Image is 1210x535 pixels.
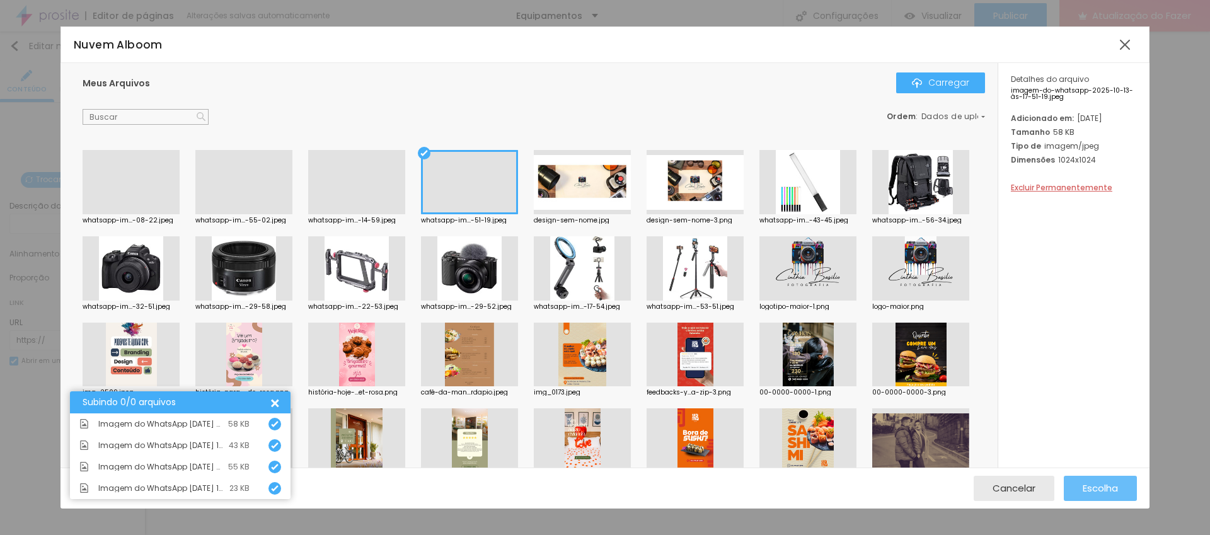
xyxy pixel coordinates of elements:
font: 43 KB [229,440,250,451]
font: whatsapp-im...-53-51.jpeg [647,302,734,311]
font: Tipo de [1011,141,1041,151]
font: whatsapp-im...-08-22.jpeg [83,216,173,225]
font: Excluir Permanentemente [1011,182,1112,193]
font: Detalhes do arquivo [1011,74,1089,84]
font: whatsapp-im...-29-52.jpeg [421,302,512,311]
font: Dimensões [1011,154,1055,165]
font: Subindo 0/0 arquivos [83,396,176,408]
font: : [916,111,918,122]
font: img_0173.jpeg [534,388,580,397]
font: whatsapp-im...-43-45.jpeg [759,216,848,225]
font: Nuvem Alboom [74,37,163,52]
img: Ícone [79,462,89,471]
font: Ordem [887,111,916,122]
font: 58 KB [228,418,250,429]
font: Adicionado em: [1011,113,1074,124]
font: logo-maior.png [872,302,924,311]
font: whatsapp-im...-14-59.jpeg [308,216,396,225]
img: Ícone [912,78,922,88]
font: imagem/jpeg [1044,141,1099,151]
font: Escolha [1083,481,1118,495]
font: 00-0000-0000-3.png [872,388,946,397]
font: 23 KB [229,483,250,493]
font: Dados de upload [921,111,994,122]
font: logotipo-maior-1.png [759,302,829,311]
font: Meus Arquivos [83,77,150,89]
img: Ícone [271,442,279,449]
button: ÍconeCarregar [896,72,985,93]
img: Ícone [271,420,279,428]
img: Ícone [79,440,89,450]
font: whatsapp-im...-32-51.jpeg [83,302,170,311]
font: história-hoje-...et-rosa.png [308,388,398,397]
font: Carregar [928,76,969,89]
font: Cancelar [993,481,1035,495]
font: Imagem do WhatsApp [DATE] 18.08.22.jpeg [98,461,265,472]
font: Tamanho [1011,127,1050,137]
font: whatsapp-im...-51-19.jpeg [421,216,507,225]
font: Imagem do WhatsApp [DATE] 17.55.02.jpeg [98,483,265,493]
font: 1024x1024 [1058,154,1096,165]
img: Ícone [271,463,279,471]
font: Imagem do WhatsApp [DATE] 17.51.19.jpeg [98,418,261,429]
input: Buscar [83,109,209,125]
font: design-sem-nome.jpg [534,216,609,225]
font: feedbacks-y...a-zip-3.png [647,388,731,397]
font: 55 KB [228,461,250,472]
font: café-da-man...rdapio.jpeg [421,388,508,397]
img: Ícone [79,419,89,429]
font: whatsapp-im...-22-53.jpeg [308,302,398,311]
font: whatsapp-im...-55-02.jpeg [195,216,286,225]
font: whatsapp-im...-29-58.jpeg [195,302,286,311]
button: Escolha [1064,476,1137,501]
img: Ícone [197,112,205,121]
img: Ícone [271,485,279,492]
img: Ícone [79,483,89,493]
font: 00-0000-0000-1.png [759,388,831,397]
font: design-sem-nome-3.png [647,216,732,225]
font: 58 KB [1053,127,1075,137]
font: whatsapp-im...-17-54.jpeg [534,302,620,311]
font: whatsapp-im...-56-34.jpeg [872,216,962,225]
button: Cancelar [974,476,1054,501]
font: [DATE] [1077,113,1102,124]
font: Imagem do WhatsApp [DATE] 18.14.59.jpeg [98,440,264,451]
font: imagem-do-whatsapp-2025-10-13-às-17-51-19.jpeg [1011,86,1133,101]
